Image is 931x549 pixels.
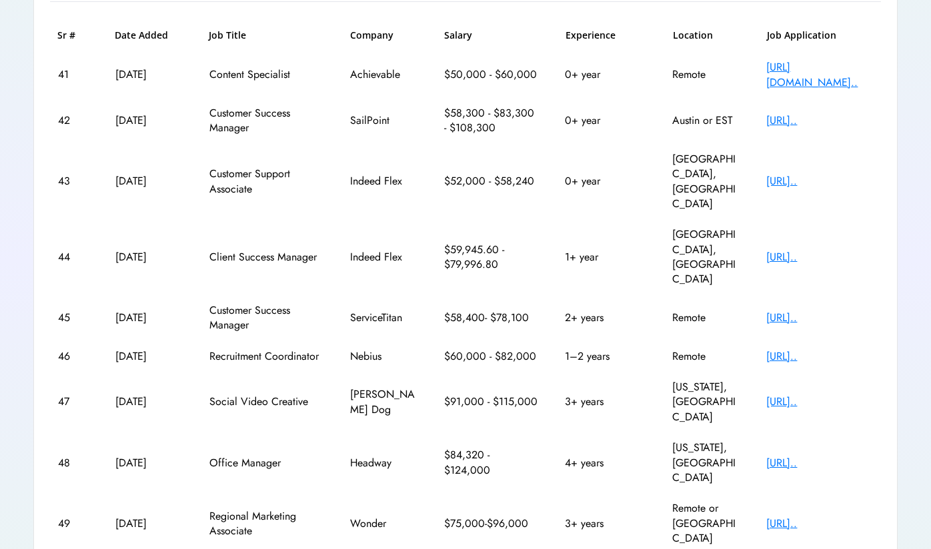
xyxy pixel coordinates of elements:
div: [DATE] [115,250,182,265]
div: Indeed Flex [350,250,417,265]
h6: Company [350,29,417,42]
div: [DATE] [115,310,182,325]
div: [URL].. [766,174,873,189]
div: 1+ year [565,250,645,265]
div: $52,000 - $58,240 [444,174,538,189]
div: Regional Marketing Associate [209,509,323,539]
div: 1–2 years [565,349,645,364]
div: 44 [58,250,88,265]
div: 45 [58,310,88,325]
div: $58,400- $78,100 [444,310,538,325]
div: [US_STATE], [GEOGRAPHIC_DATA] [672,380,739,424]
div: $75,000-$96,000 [444,516,538,531]
h6: Salary [444,29,538,42]
div: Customer Support Associate [209,167,323,197]
div: Indeed Flex [350,174,417,189]
div: $50,000 - $60,000 [444,67,538,82]
div: [URL].. [766,250,873,265]
div: 49 [58,516,88,531]
div: [URL].. [766,516,873,531]
div: 42 [58,113,88,128]
div: Social Video Creative [209,394,323,409]
div: SailPoint [350,113,417,128]
div: 43 [58,174,88,189]
div: Achievable [350,67,417,82]
div: Remote [672,310,739,325]
div: [DATE] [115,67,182,82]
div: 0+ year [565,113,645,128]
div: 3+ years [565,516,645,531]
div: Austin or EST [672,113,739,128]
div: Remote [672,349,739,364]
h6: Sr # [57,29,87,42]
h6: Location [673,29,740,42]
div: 46 [58,349,88,364]
div: [URL].. [766,349,873,364]
div: Customer Success Manager [209,303,323,333]
div: [GEOGRAPHIC_DATA], [GEOGRAPHIC_DATA] [672,152,739,212]
div: [DATE] [115,113,182,128]
div: Content Specialist [209,67,323,82]
div: [URL].. [766,310,873,325]
div: Remote [672,67,739,82]
div: 47 [58,394,88,409]
div: 0+ year [565,67,645,82]
div: Wonder [350,516,417,531]
div: Office Manager [209,456,323,470]
div: Nebius [350,349,417,364]
div: [URL][DOMAIN_NAME].. [766,60,873,90]
div: [US_STATE], [GEOGRAPHIC_DATA] [672,440,739,485]
h6: Experience [566,29,646,42]
div: 41 [58,67,88,82]
div: [URL].. [766,394,873,409]
div: 2+ years [565,310,645,325]
div: [DATE] [115,516,182,531]
div: 4+ years [565,456,645,470]
h6: Date Added [115,29,181,42]
div: [URL].. [766,456,873,470]
div: $91,000 - $115,000 [444,394,538,409]
div: 0+ year [565,174,645,189]
div: $58,300 - $83,300 - $108,300 [444,106,538,136]
div: [GEOGRAPHIC_DATA], [GEOGRAPHIC_DATA] [672,227,739,287]
div: [URL].. [766,113,873,128]
div: 48 [58,456,88,470]
div: Client Success Manager [209,250,323,265]
div: 3+ years [565,394,645,409]
div: [DATE] [115,174,182,189]
div: Remote or [GEOGRAPHIC_DATA] [672,501,739,546]
div: Recruitment Coordinator [209,349,323,364]
div: $84,320 - $124,000 [444,448,538,478]
div: [PERSON_NAME] Dog [350,387,417,417]
div: [DATE] [115,349,182,364]
div: Headway [350,456,417,470]
h6: Job Title [209,29,246,42]
div: $60,000 - $82,000 [444,349,538,364]
div: [DATE] [115,394,182,409]
div: $59,945.60 - $79,996.80 [444,243,538,273]
div: [DATE] [115,456,182,470]
h6: Job Application [767,29,874,42]
div: Customer Success Manager [209,106,323,136]
div: ServiceTitan [350,310,417,325]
